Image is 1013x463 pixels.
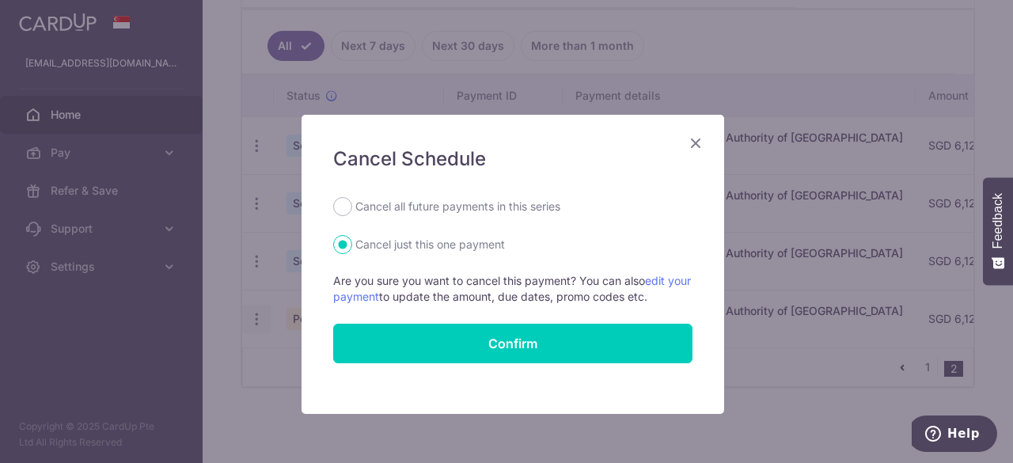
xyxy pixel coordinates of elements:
iframe: Opens a widget where you can find more information [912,416,997,455]
p: Are you sure you want to cancel this payment? You can also to update the amount, due dates, promo... [333,273,692,305]
h5: Cancel Schedule [333,146,692,172]
button: Confirm [333,324,692,363]
label: Cancel all future payments in this series [355,197,560,216]
button: Close [686,134,705,153]
span: Feedback [991,193,1005,249]
button: Feedback - Show survey [983,177,1013,285]
label: Cancel just this one payment [355,235,505,254]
